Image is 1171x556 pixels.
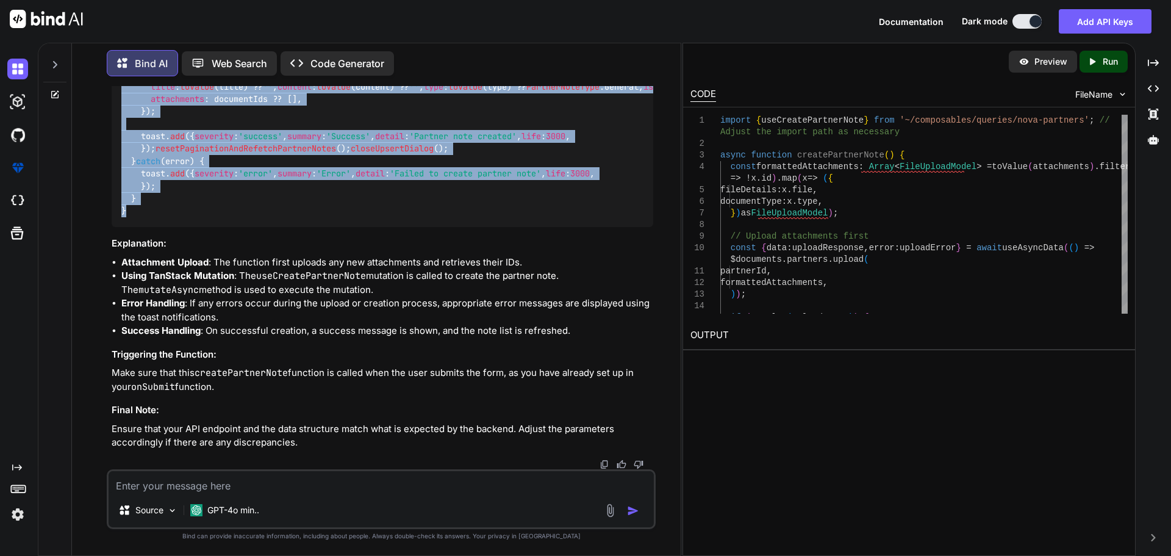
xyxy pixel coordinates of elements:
[782,173,797,183] span: map
[900,115,1089,125] span: '~/composables/queries/nova-partners'
[135,504,163,516] p: Source
[690,312,704,323] div: 15
[766,266,771,276] span: ,
[212,56,267,71] p: Web Search
[817,197,822,206] span: ,
[287,131,321,142] span: summary
[390,168,541,179] span: 'Failed to create partner note'
[112,422,653,450] p: Ensure that your API endpoint and the data structure match what is expected by the backend. Adjus...
[1033,162,1089,171] span: attachments
[874,115,895,125] span: from
[746,312,751,322] span: (
[736,289,740,299] span: )
[317,81,351,92] span: toValue
[1099,162,1130,171] span: filter
[690,196,704,208] div: 6
[690,265,704,277] div: 11
[263,81,273,92] span: ''
[256,270,366,282] code: useCreatePartnerNote
[792,243,864,253] span: uploadResponse
[787,185,792,195] span: .
[151,81,175,92] span: title
[797,197,818,206] span: type
[170,131,185,142] span: add
[864,312,868,322] span: {
[740,289,745,299] span: ;
[310,56,384,71] p: Code Generator
[7,92,28,112] img: darkAi-studio
[776,185,781,195] span: :
[138,284,199,296] code: mutateAsync
[617,460,626,469] img: like
[278,168,312,179] span: summary
[797,173,802,183] span: (
[634,460,643,469] img: dislike
[879,15,944,28] button: Documentation
[112,237,653,251] h3: Explanation:
[900,150,904,160] span: {
[546,168,565,179] span: life
[889,150,894,160] span: )
[190,504,202,516] img: GPT-4o mini
[690,138,704,150] div: 2
[7,504,28,525] img: settings
[751,208,828,218] span: FileUploadModel
[864,243,868,253] span: ,
[180,81,214,92] span: toValue
[720,127,900,137] span: Adjust the import path as necessary
[894,243,899,253] span: :
[643,81,687,92] span: isDeleted
[351,143,434,154] span: closeUpsertDialog
[900,162,976,171] span: FileUploadModel
[720,197,782,206] span: documentType
[690,87,716,102] div: CODE
[131,381,175,393] code: onSubmit
[730,173,740,183] span: =>
[690,184,704,196] div: 5
[1028,162,1033,171] span: (
[604,81,639,92] span: General
[751,150,792,160] span: function
[136,156,160,167] span: catch
[1075,88,1112,101] span: FileName
[690,231,704,242] div: 9
[808,173,818,183] span: =>
[1094,162,1099,171] span: .
[864,115,868,125] span: }
[868,162,894,171] span: Array
[740,208,751,218] span: as
[317,168,351,179] span: 'Error'
[7,190,28,211] img: cloudideIcon
[7,125,28,145] img: githubDark
[10,10,83,28] img: Bind AI
[167,505,177,516] img: Pick Models
[730,208,735,218] span: }
[1089,162,1094,171] span: )
[690,219,704,231] div: 8
[781,185,786,195] span: x
[151,93,204,104] span: attachments
[787,197,792,206] span: x
[1019,56,1030,67] img: preview
[828,208,833,218] span: )
[409,131,517,142] span: 'Partner note created'
[238,131,282,142] span: 'success'
[1064,243,1069,253] span: (
[1117,89,1128,99] img: chevron down
[859,162,864,171] span: :
[761,173,772,183] span: id
[787,255,828,264] span: partners
[112,366,653,394] p: Make sure that this function is called when the user submits the form, as you have already set up...
[121,269,653,297] li: : The mutation is called to create the partner note. The method is used to execute the mutation.
[730,243,756,253] span: const
[690,208,704,219] div: 7
[730,231,868,241] span: // Upload attachments first
[448,81,482,92] span: toValue
[690,242,704,254] div: 10
[772,173,776,183] span: )
[797,150,884,160] span: createPartnerNote
[746,173,751,183] span: !
[521,131,541,142] span: life
[603,504,617,518] img: attachment
[720,266,767,276] span: partnerId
